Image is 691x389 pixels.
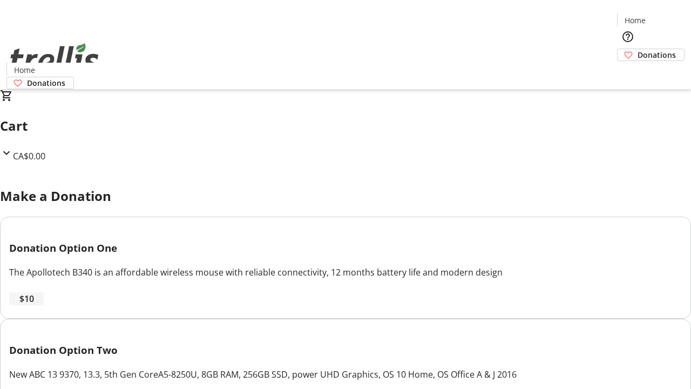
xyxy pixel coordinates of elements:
div: The Apollotech B340 is an affordable wireless mouse with reliable connectivity, 12 months battery... [9,266,682,279]
button: Cart [617,61,639,83]
span: Donations [27,77,65,89]
button: Help [617,26,639,48]
h3: Donation Option One [9,240,682,256]
a: Home [618,15,652,26]
img: Orient E2E Organization UZ4tP1Dm5l's Logo [6,31,103,85]
span: Home [625,15,646,26]
a: Donations [617,49,685,61]
div: New ABC 13 9370, 13.3, 5th Gen CoreA5-8250U, 8GB RAM, 256GB SSD, power UHD Graphics, OS 10 Home, ... [9,368,682,381]
span: Home [14,64,35,76]
a: Home [7,64,42,76]
h3: Donation Option Two [9,343,682,358]
span: Donations [638,49,676,61]
span: $10 [19,292,34,305]
span: CA$0.00 [13,150,45,162]
a: Donations [6,77,74,89]
button: $10 [9,292,44,305]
